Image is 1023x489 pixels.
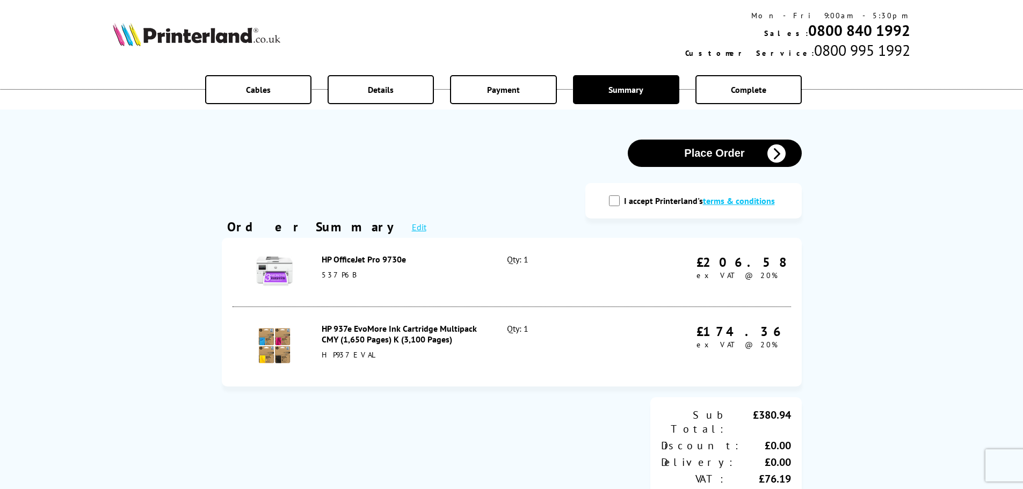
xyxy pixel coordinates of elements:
div: HP OfficeJet Pro 9730e [322,254,484,265]
div: £174.36 [696,323,786,340]
div: £76.19 [726,472,791,486]
span: Customer Service: [685,48,814,58]
div: £380.94 [726,408,791,436]
div: £0.00 [735,455,791,469]
div: Sub Total: [661,408,726,436]
a: Edit [412,222,426,232]
span: Details [368,84,394,95]
span: Sales: [764,28,808,38]
div: £206.58 [696,254,786,271]
span: Complete [731,84,766,95]
div: £0.00 [741,439,791,452]
span: Payment [487,84,520,95]
div: Qty: 1 [507,254,618,290]
button: Place Order [628,140,802,167]
a: modal_tc [703,195,775,206]
div: Qty: 1 [507,323,618,370]
div: Mon - Fri 9:00am - 5:30pm [685,11,910,20]
label: I accept Printerland's [624,195,780,206]
span: 0800 995 1992 [814,40,910,60]
span: ex VAT @ 20% [696,271,778,280]
div: HP937EVAL [322,350,484,360]
div: VAT: [661,472,726,486]
div: HP 937e EvoMore Ink Cartridge Multipack CMY (1,650 Pages) K (3,100 Pages) [322,323,484,345]
div: 537P6B [322,270,484,280]
a: 0800 840 1992 [808,20,910,40]
span: Cables [246,84,271,95]
span: Summary [608,84,643,95]
span: ex VAT @ 20% [696,340,778,349]
div: Discount: [661,439,741,452]
img: HP OfficeJet Pro 9730e [256,252,293,290]
img: HP 937e EvoMore Ink Cartridge Multipack CMY (1,650 Pages) K (3,100 Pages) [256,327,293,364]
div: Order Summary [227,218,401,235]
img: Printerland Logo [113,23,280,46]
div: Delivery: [661,455,735,469]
